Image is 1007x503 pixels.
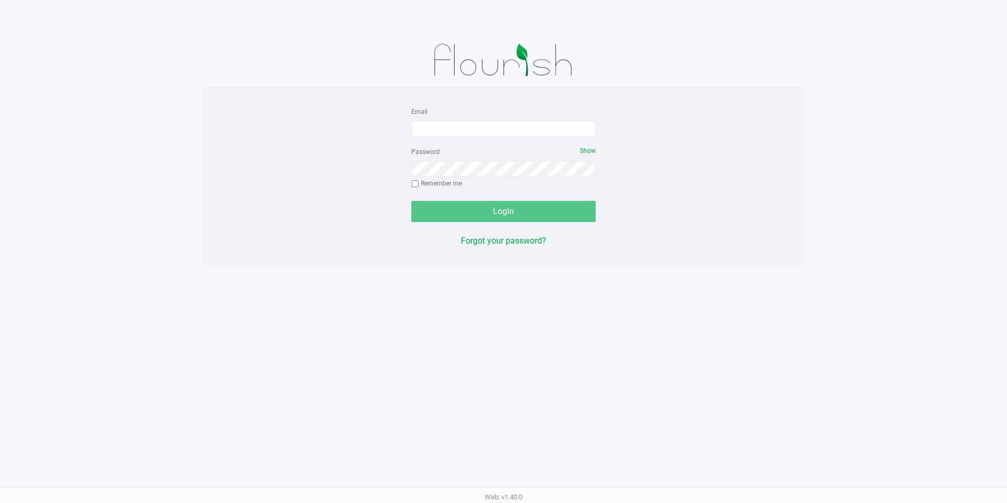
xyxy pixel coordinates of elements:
[411,107,428,117] label: Email
[461,235,546,247] button: Forgot your password?
[411,179,462,188] label: Remember me
[485,493,522,501] span: Web: v1.40.0
[411,180,419,188] input: Remember me
[411,147,440,157] label: Password
[580,147,596,154] span: Show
